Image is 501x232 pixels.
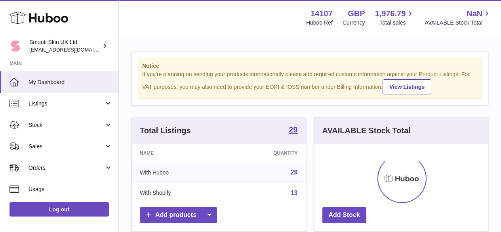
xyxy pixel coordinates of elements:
[10,40,21,52] img: internalAdmin-14107@internal.huboo.com
[291,190,298,196] a: 13
[29,164,104,172] span: Orders
[132,183,225,203] td: With Shopify
[142,71,478,94] div: If you're planning on sending your products internationally please add required customs informati...
[383,79,431,94] a: View Listings
[375,8,406,19] span: 1,976.79
[467,8,482,19] span: NaN
[132,162,225,183] td: With Huboo
[291,169,298,176] a: 29
[343,19,365,27] div: Currency
[379,19,415,27] span: Total sales
[311,8,333,19] strong: 14107
[322,125,411,136] h3: AVAILABLE Stock Total
[289,126,297,135] a: 29
[29,186,112,193] span: Usage
[132,144,225,162] th: Name
[225,144,305,162] th: Quantity
[29,121,104,129] span: Stock
[29,46,116,53] span: [EMAIL_ADDRESS][DOMAIN_NAME]
[348,8,365,19] strong: GBP
[142,62,478,70] strong: Notice
[140,207,217,223] a: Add products
[425,8,491,27] a: NaN AVAILABLE Stock Total
[29,79,112,86] span: My Dashboard
[29,38,101,54] div: Smuuti Skin UK Ltd
[10,202,109,217] a: Log out
[306,19,333,27] div: Huboo Ref
[322,207,366,223] a: Add Stock
[375,8,415,27] a: 1,976.79 Total sales
[140,125,191,136] h3: Total Listings
[425,19,491,27] span: AVAILABLE Stock Total
[289,126,297,134] strong: 29
[29,100,104,107] span: Listings
[29,143,104,150] span: Sales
